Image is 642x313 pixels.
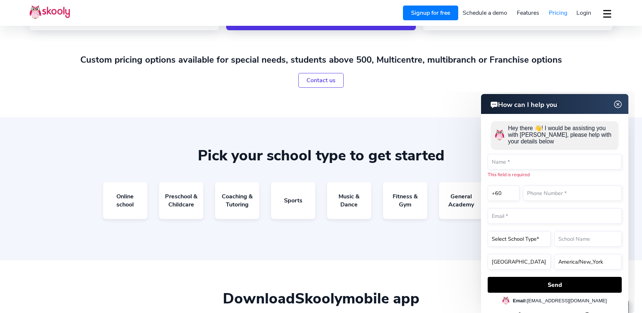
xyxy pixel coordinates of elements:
h2: Custom pricing options available for special needs, students above 500, Multicentre, multibranch ... [29,54,613,66]
a: Coaching & Tutoring [215,182,259,219]
div: Pick your school type to get started [29,147,613,164]
a: Pricing [544,7,572,19]
a: Features [512,7,544,19]
span: Pricing [549,9,567,17]
a: Sports [271,182,315,219]
div: Download mobile app [29,290,613,307]
img: Skooly [29,5,70,19]
button: dropdown menu [602,5,613,22]
a: Signup for free [403,6,458,20]
span: Skooly [295,289,342,309]
a: Login [572,7,596,19]
a: Preschool & Childcare [159,182,203,219]
a: Music & Dance [327,182,371,219]
a: Online school [103,182,147,219]
a: Fitness & Gym [383,182,427,219]
a: Contact us [298,73,344,88]
span: Login [576,9,591,17]
a: Schedule a demo [458,7,512,19]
